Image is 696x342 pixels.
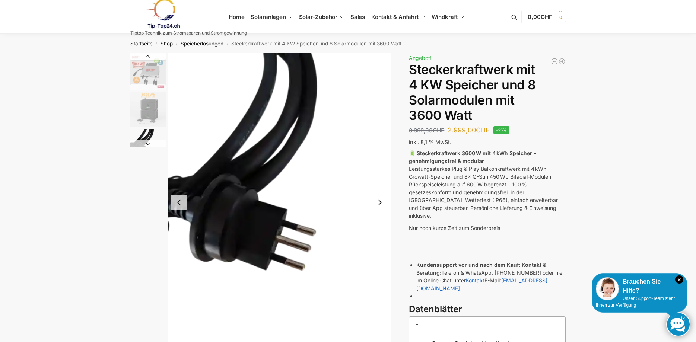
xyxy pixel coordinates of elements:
img: growatt Noah 2000 [130,92,166,127]
span: inkl. 8,1 % MwSt. [409,139,451,145]
span: Unser Support-Team steht Ihnen zur Verfügung [596,296,675,308]
span: / [153,41,161,47]
p: Nur noch kurze Zeit zum Sonderpreis [409,224,566,232]
span: Sales [350,13,365,20]
button: Previous slide [130,53,166,60]
li: Telefon & WhatsApp: [PHONE_NUMBER] oder hier im Online Chat unter E-Mail: [416,261,566,292]
span: CHF [476,126,490,134]
a: 0,00CHF 0 [528,6,566,28]
img: Anschlusskabel-3meter_schweizer-stecker [130,129,166,164]
span: Angebot! [409,55,432,61]
a: Sales [347,0,368,34]
button: Next slide [130,140,166,147]
p: Leistungsstarkes Plug & Play Balkonkraftwerk mit 4 kWh Growatt-Speicher und 8× Q-Sun 450 Wp Bifac... [409,149,566,220]
p: Tiptop Technik zum Stromsparen und Stromgewinnung [130,31,247,35]
a: Startseite [130,41,153,47]
h3: Datenblätter [409,303,566,316]
strong: Kontakt & Beratung: [416,262,546,276]
strong: Kundensupport vor und nach dem Kauf: [416,262,520,268]
span: Kontakt & Anfahrt [371,13,419,20]
span: -25% [493,126,509,134]
i: Schließen [675,275,683,284]
a: Solar-Zubehör [296,0,347,34]
button: Previous slide [171,195,187,210]
button: Next slide [372,195,388,210]
a: Balkonkraftwerk 890 Watt Solarmodulleistung mit 1kW/h Zendure Speicher [551,58,558,65]
a: Kontakt [466,277,484,284]
li: 3 / 9 [128,53,166,90]
h1: Steckerkraftwerk mit 4 KW Speicher und 8 Solarmodulen mit 3600 Watt [409,62,566,123]
a: Solaranlagen [248,0,296,34]
img: Nep800 [130,54,166,90]
li: 5 / 9 [128,128,166,165]
li: 4 / 9 [128,90,166,128]
a: Shop [161,41,173,47]
a: Balkonkraftwerk 1780 Watt mit 4 KWh Zendure Batteriespeicher Notstrom fähig [558,58,566,65]
span: CHF [541,13,552,20]
span: Windkraft [432,13,458,20]
span: / [173,41,181,47]
span: Solaranlagen [251,13,286,20]
div: Brauchen Sie Hilfe? [596,277,683,295]
nav: Breadcrumb [117,34,579,53]
a: [EMAIL_ADDRESS][DOMAIN_NAME] [416,277,547,291]
a: Speicherlösungen [181,41,223,47]
bdi: 2.999,00 [448,126,490,134]
span: 0,00 [528,13,552,20]
a: Kontakt & Anfahrt [368,0,428,34]
strong: 🔋 Steckerkraftwerk 3600 W mit 4 kWh Speicher – genehmigungsfrei & modular [409,150,536,164]
span: CHF [433,127,444,134]
span: 0 [556,12,566,22]
span: / [223,41,231,47]
span: Solar-Zubehör [299,13,338,20]
img: Customer service [596,277,619,300]
bdi: 3.999,00 [409,127,444,134]
a: Windkraft [428,0,467,34]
